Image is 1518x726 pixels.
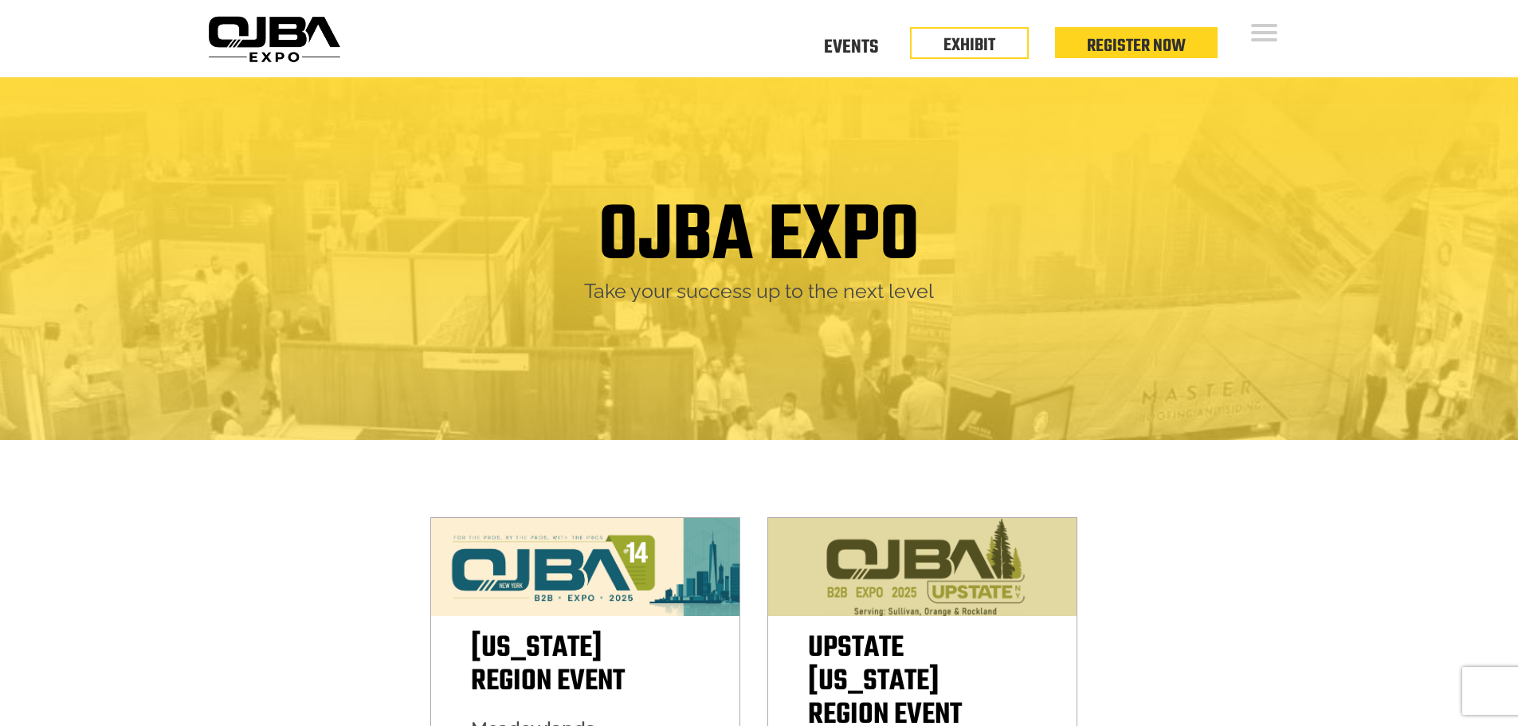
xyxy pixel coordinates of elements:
[598,197,920,278] h1: OJBA EXPO
[471,626,625,704] span: [US_STATE] Region Event
[214,278,1305,304] h2: Take your success up to the next level
[943,32,995,59] a: EXHIBIT
[1087,33,1186,60] a: Register Now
